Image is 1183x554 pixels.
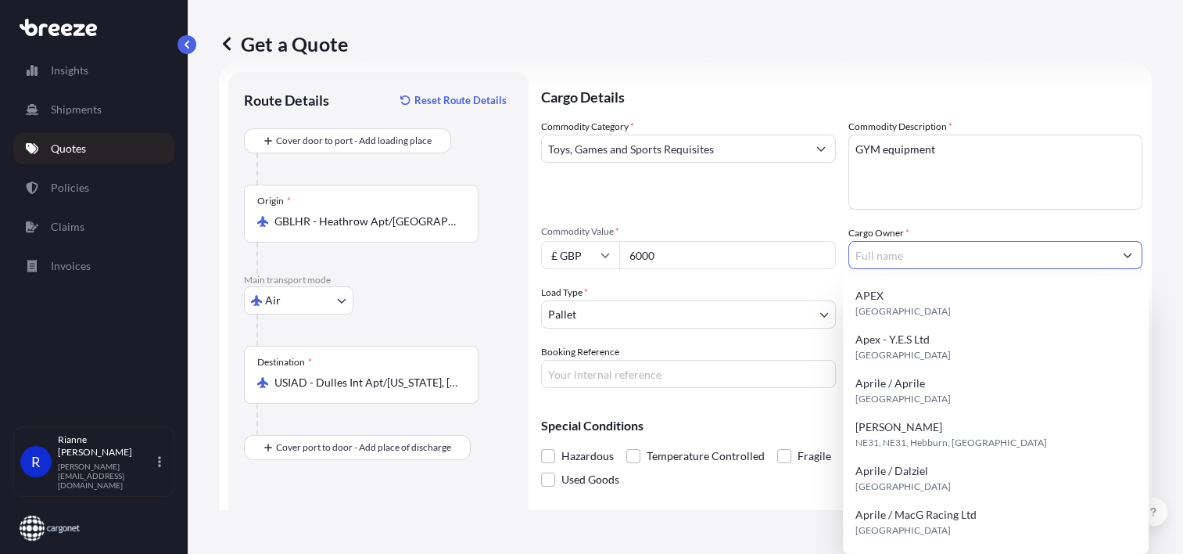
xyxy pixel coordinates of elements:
span: [GEOGRAPHIC_DATA] [855,391,951,407]
button: Show suggestions [1113,241,1142,269]
input: Origin [274,214,459,229]
p: Invoices [51,258,91,274]
span: Temperature Controlled [647,444,765,468]
span: [GEOGRAPHIC_DATA] [855,479,951,495]
span: Commodity Value [541,225,836,238]
button: Show suggestions [807,135,835,163]
span: [GEOGRAPHIC_DATA] [855,304,951,319]
input: Destination [274,375,459,390]
p: Reset Route Details [414,92,507,108]
span: Cover door to port - Add loading place [276,133,432,149]
span: Aprile / MacG Racing Ltd [855,507,977,523]
span: Hazardous [561,444,614,468]
span: [PERSON_NAME] [855,419,942,435]
span: [GEOGRAPHIC_DATA] [855,347,951,363]
p: Shipments [51,102,102,117]
span: Pallet [548,307,576,322]
p: Route Details [244,91,329,110]
span: Aprile / Aprile [855,376,925,391]
span: Aprile / Dalziel [855,463,928,479]
span: Used Goods [561,468,619,491]
input: Type amount [619,241,836,269]
label: Commodity Description [848,119,952,135]
span: NE31, NE31, Hebburn, [GEOGRAPHIC_DATA] [855,435,1047,451]
span: APEX [855,288,884,304]
span: [GEOGRAPHIC_DATA] [855,523,951,538]
input: Your internal reference [541,360,836,388]
p: Rianne [PERSON_NAME] [58,433,155,459]
p: Quotes [51,141,86,156]
span: Load Type [541,285,588,300]
span: Air [265,293,281,308]
label: Booking Reference [541,344,619,360]
p: Cargo Details [541,72,1142,119]
label: Commodity Category [541,119,634,135]
span: Fragile [798,444,831,468]
input: Select a commodity type [542,135,807,163]
p: Main transport mode [244,274,513,286]
p: Insights [51,63,88,78]
div: Origin [257,195,291,207]
img: organization-logo [20,516,80,541]
span: Apex - Y.E.S Ltd [855,332,930,347]
div: Destination [257,356,312,369]
button: Select transport [244,286,353,315]
input: Full name [849,241,1114,269]
p: Claims [51,219,84,235]
label: Cargo Owner [848,225,909,241]
p: Policies [51,180,89,196]
p: [PERSON_NAME][EMAIL_ADDRESS][DOMAIN_NAME] [58,462,155,490]
p: Get a Quote [219,31,348,56]
span: R [31,454,41,469]
p: Special Conditions [541,419,1142,432]
span: Cover port to door - Add place of discharge [276,440,451,455]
